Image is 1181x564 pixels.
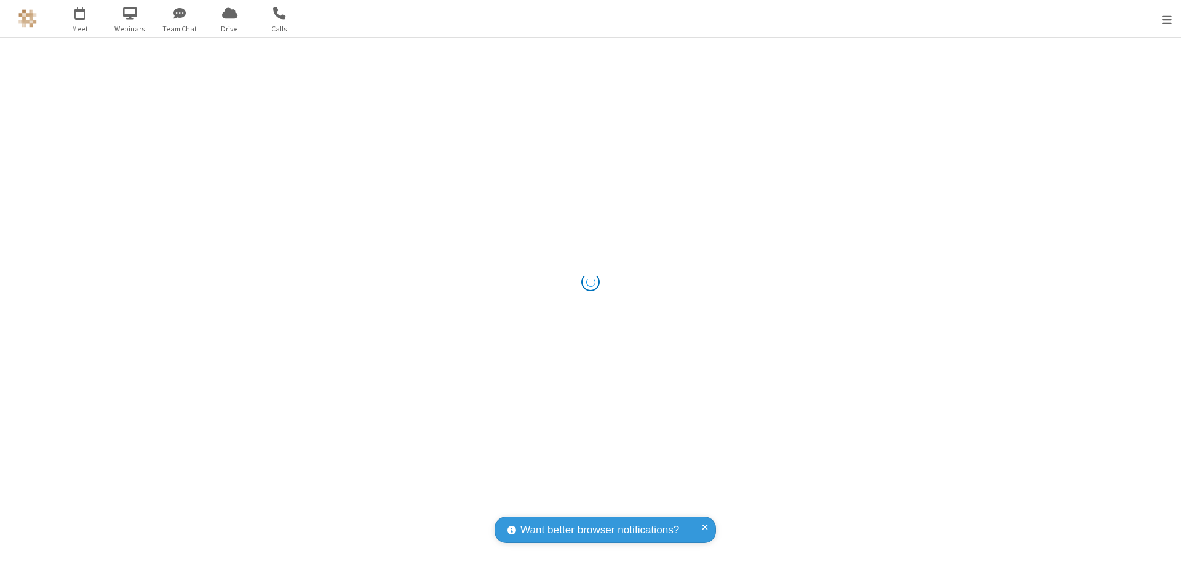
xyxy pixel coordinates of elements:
[207,23,253,34] span: Drive
[157,23,203,34] span: Team Chat
[107,23,153,34] span: Webinars
[256,23,303,34] span: Calls
[520,522,679,538] span: Want better browser notifications?
[18,9,37,28] img: QA Selenium DO NOT DELETE OR CHANGE
[57,23,103,34] span: Meet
